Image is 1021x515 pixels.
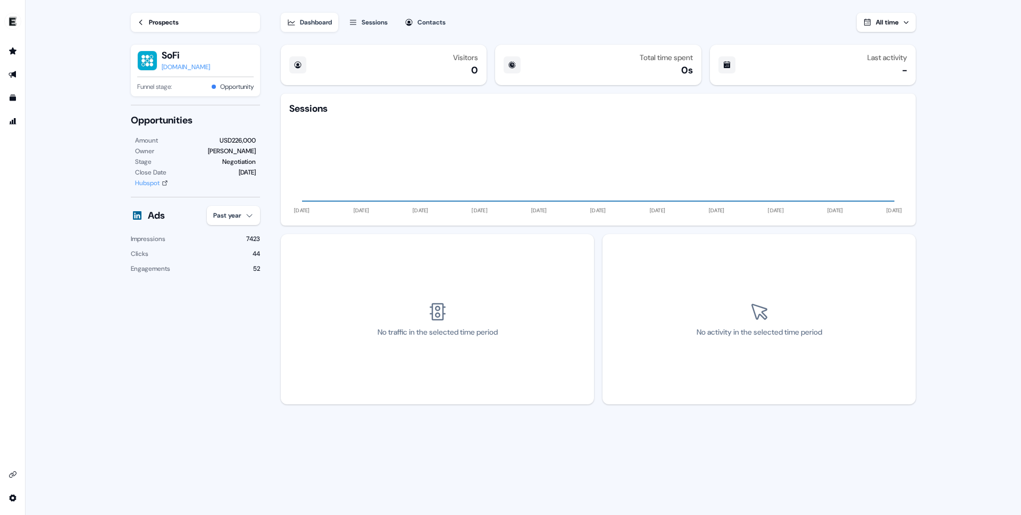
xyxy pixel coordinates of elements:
button: SoFi [162,49,210,62]
a: Go to attribution [4,113,21,130]
div: Hubspot [135,178,160,188]
tspan: [DATE] [590,207,606,214]
div: Negotiation [222,156,256,167]
button: Past year [207,206,260,225]
div: Close Date [135,167,166,178]
button: Dashboard [281,13,338,32]
div: 7423 [246,234,260,244]
button: Opportunity [220,81,254,92]
div: 44 [253,248,260,259]
div: Engagements [131,263,170,274]
div: Stage [135,156,152,167]
div: Visitors [453,53,478,62]
div: USD226,000 [220,135,256,146]
a: Hubspot [135,178,168,188]
a: [DOMAIN_NAME] [162,62,210,72]
div: 52 [253,263,260,274]
div: Amount [135,135,158,146]
div: Impressions [131,234,165,244]
tspan: [DATE] [531,207,547,214]
span: Funnel stage: [137,81,172,92]
tspan: [DATE] [354,207,370,214]
div: Sessions [289,102,328,115]
div: Total time spent [640,53,693,62]
div: Dashboard [300,17,332,28]
div: Opportunities [131,114,260,127]
div: [PERSON_NAME] [208,146,256,156]
div: No traffic in the selected time period [378,327,498,338]
div: Last activity [867,53,907,62]
div: 0s [681,64,693,77]
div: No activity in the selected time period [697,327,822,338]
tspan: [DATE] [886,207,902,214]
div: Contacts [417,17,446,28]
button: Contacts [398,13,452,32]
a: Go to templates [4,89,21,106]
a: Prospects [131,13,260,32]
div: Owner [135,146,154,156]
tspan: [DATE] [413,207,429,214]
a: Go to integrations [4,489,21,506]
div: 0 [471,64,478,77]
span: All time [876,18,899,27]
div: - [902,64,907,77]
tspan: [DATE] [768,207,784,214]
tspan: [DATE] [827,207,843,214]
a: Go to prospects [4,43,21,60]
div: [DATE] [239,167,256,178]
tspan: [DATE] [294,207,310,214]
div: Clicks [131,248,148,259]
div: Prospects [149,17,179,28]
div: Ads [148,209,165,222]
button: All time [857,13,916,32]
button: Sessions [342,13,394,32]
tspan: [DATE] [472,207,488,214]
a: Go to outbound experience [4,66,21,83]
a: Go to integrations [4,466,21,483]
tspan: [DATE] [709,207,725,214]
tspan: [DATE] [650,207,666,214]
div: Sessions [362,17,388,28]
